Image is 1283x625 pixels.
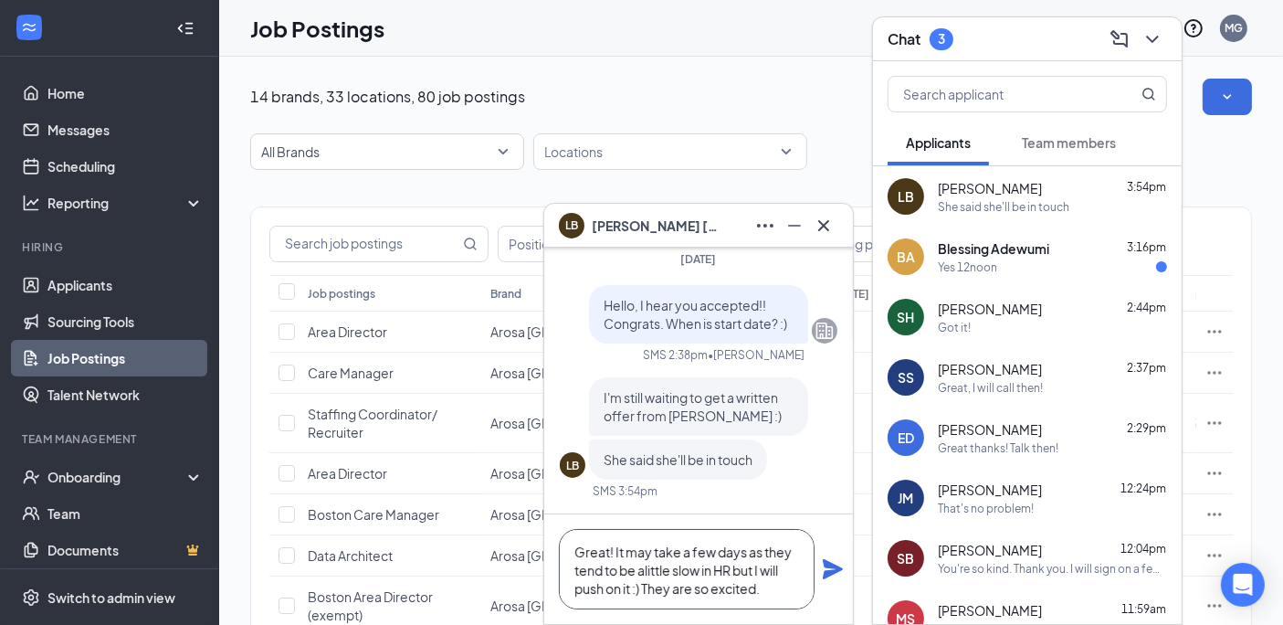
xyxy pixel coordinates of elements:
[1127,180,1166,194] span: 3:54pm
[938,199,1069,215] div: She said she'll be in touch
[783,215,805,237] svg: Minimize
[47,111,204,148] a: Messages
[604,451,752,468] span: She said she'll be in touch
[481,353,595,394] td: Arosa Atlanta
[754,215,776,237] svg: Ellipses
[1183,17,1204,39] svg: QuestionInfo
[1218,88,1236,106] svg: SmallChevronDown
[270,227,459,261] input: Search job postings
[1109,28,1131,50] svg: ComposeMessage
[938,601,1042,620] span: [PERSON_NAME]
[481,312,595,353] td: Arosa Atlanta
[938,260,997,275] div: Yes 12noon
[47,267,204,303] a: Applicants
[481,394,595,453] td: Arosa Atlanta
[490,365,660,381] span: Arosa [GEOGRAPHIC_DATA]
[1138,25,1167,54] button: ChevronDown
[938,320,971,335] div: Got it!
[250,13,384,44] h1: Job Postings
[1203,79,1252,115] button: SmallChevronDown
[481,535,595,577] td: Arosa Boston
[250,87,525,107] p: 14 brands, 33 locations, 80 job postings
[490,547,660,564] span: Arosa [GEOGRAPHIC_DATA]
[604,389,782,424] span: I'm still waiting to get a written offer from [PERSON_NAME] :)
[47,495,204,532] a: Team
[938,239,1049,258] span: Blessing Adewumi
[47,340,204,376] a: Job Postings
[47,468,188,486] div: Onboarding
[47,588,175,607] div: Switch to admin view
[308,547,393,564] span: Data Architect
[809,211,838,240] button: Cross
[938,440,1058,456] div: Great thanks! Talk then!
[490,415,660,431] span: Arosa [GEOGRAPHIC_DATA]
[1221,563,1265,607] div: Open Intercom Messenger
[490,286,521,302] div: Brand
[22,588,40,607] svg: Settings
[898,187,914,206] div: LB
[708,347,805,363] span: • [PERSON_NAME]
[1120,542,1166,556] span: 12:04pm
[1127,301,1166,314] span: 2:44pm
[898,549,915,567] div: SB
[1205,464,1224,482] svg: Ellipses
[490,323,660,340] span: Arosa [GEOGRAPHIC_DATA]
[1105,25,1134,54] button: ComposeMessage
[938,360,1042,378] span: [PERSON_NAME]
[1127,361,1166,375] span: 2:37pm
[1205,414,1224,432] svg: Ellipses
[1205,597,1224,615] svg: Ellipses
[898,429,914,447] div: ED
[822,558,844,580] svg: Plane
[1205,546,1224,565] svg: Ellipses
[308,588,433,623] span: Boston Area Director (exempt)
[898,308,915,326] div: SH
[308,406,437,440] span: Staffing Coordinator/ Recruiter
[938,501,1034,516] div: That's no problem!
[47,75,204,111] a: Home
[463,237,478,251] svg: MagnifyingGlass
[1022,134,1116,151] span: Team members
[490,506,660,523] span: Arosa [GEOGRAPHIC_DATA]
[261,143,320,161] p: All Brands
[308,365,394,381] span: Care Manager
[643,347,708,363] div: SMS 2:38pm
[308,286,375,302] div: Job postings
[308,506,439,523] span: Boston Care Manager
[938,31,945,47] div: 3
[559,529,815,609] textarea: Great! It may take a few days as they tend to be alittle slow in HR but I will push on it :) They...
[22,468,40,486] svg: UserCheck
[604,297,787,332] span: Hello, I hear you accepted!! Congrats. When is start date? :)
[906,134,971,151] span: Applicants
[938,380,1043,396] div: Great, I will call then!
[593,483,657,499] div: SMS 3:54pm
[47,148,204,185] a: Scheduling
[20,18,38,37] svg: WorkstreamLogo
[938,481,1042,499] span: [PERSON_NAME]
[814,320,836,342] svg: Company
[1225,20,1243,36] div: MG
[566,458,579,473] div: LB
[22,431,200,447] div: Team Management
[938,300,1042,318] span: [PERSON_NAME]
[47,532,204,568] a: DocumentsCrown
[1120,482,1166,495] span: 12:24pm
[1127,240,1166,254] span: 3:16pm
[938,561,1167,577] div: You're so kind. Thank you. I will sign on a few minutes before 2. I'm going to use my phone becau...
[681,252,717,266] span: [DATE]
[813,215,835,237] svg: Cross
[481,453,595,494] td: Arosa Boston
[751,211,780,240] button: Ellipses
[22,194,40,212] svg: Analysis
[308,465,387,482] span: Area Director
[1205,505,1224,524] svg: Ellipses
[1205,323,1224,341] svg: Ellipses
[1141,28,1163,50] svg: ChevronDown
[47,376,204,413] a: Talent Network
[888,29,920,49] h3: Chat
[490,465,660,482] span: Arosa [GEOGRAPHIC_DATA]
[1127,421,1166,435] span: 2:29pm
[889,77,1105,111] input: Search applicant
[780,211,809,240] button: Minimize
